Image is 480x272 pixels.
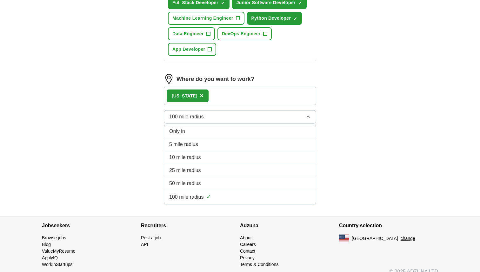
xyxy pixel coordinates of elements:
a: Contact [240,249,255,254]
a: Careers [240,242,256,247]
button: App Developer [168,43,216,56]
img: US flag [339,235,349,242]
a: About [240,235,252,240]
span: 100 mile radius [169,113,204,121]
h4: Country selection [339,217,438,235]
a: ApplyIQ [42,255,58,260]
a: Terms & Conditions [240,262,278,267]
button: × [200,91,203,101]
span: ✓ [206,193,211,201]
span: 100 mile radius [169,193,204,201]
button: 100 mile radius [164,110,316,123]
a: ValueMyResume [42,249,76,254]
label: Where do you want to work? [177,75,254,83]
span: [GEOGRAPHIC_DATA] [352,235,398,242]
span: 25 mile radius [169,167,201,174]
a: Browse jobs [42,235,66,240]
a: WorkInStartups [42,262,72,267]
button: Machine Learning Engineer [168,12,244,25]
button: DevOps Engineer [217,27,272,40]
span: ✓ [221,1,225,6]
a: Post a job [141,235,161,240]
span: × [200,92,203,99]
a: Blog [42,242,51,247]
span: 10 mile radius [169,154,201,161]
span: ✓ [298,1,302,6]
span: 50 mile radius [169,180,201,187]
img: location.png [164,74,174,84]
span: App Developer [172,46,205,53]
span: Machine Learning Engineer [172,15,233,22]
a: Privacy [240,255,255,260]
span: ✓ [293,16,297,21]
span: Data Engineer [172,30,204,37]
span: DevOps Engineer [222,30,261,37]
span: Python Developer [251,15,291,22]
button: Python Developer✓ [247,12,302,25]
button: Data Engineer [168,27,215,40]
div: [US_STATE] [172,93,197,99]
button: change [401,235,415,242]
a: API [141,242,148,247]
span: Only in [169,128,185,135]
span: 5 mile radius [169,141,198,148]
